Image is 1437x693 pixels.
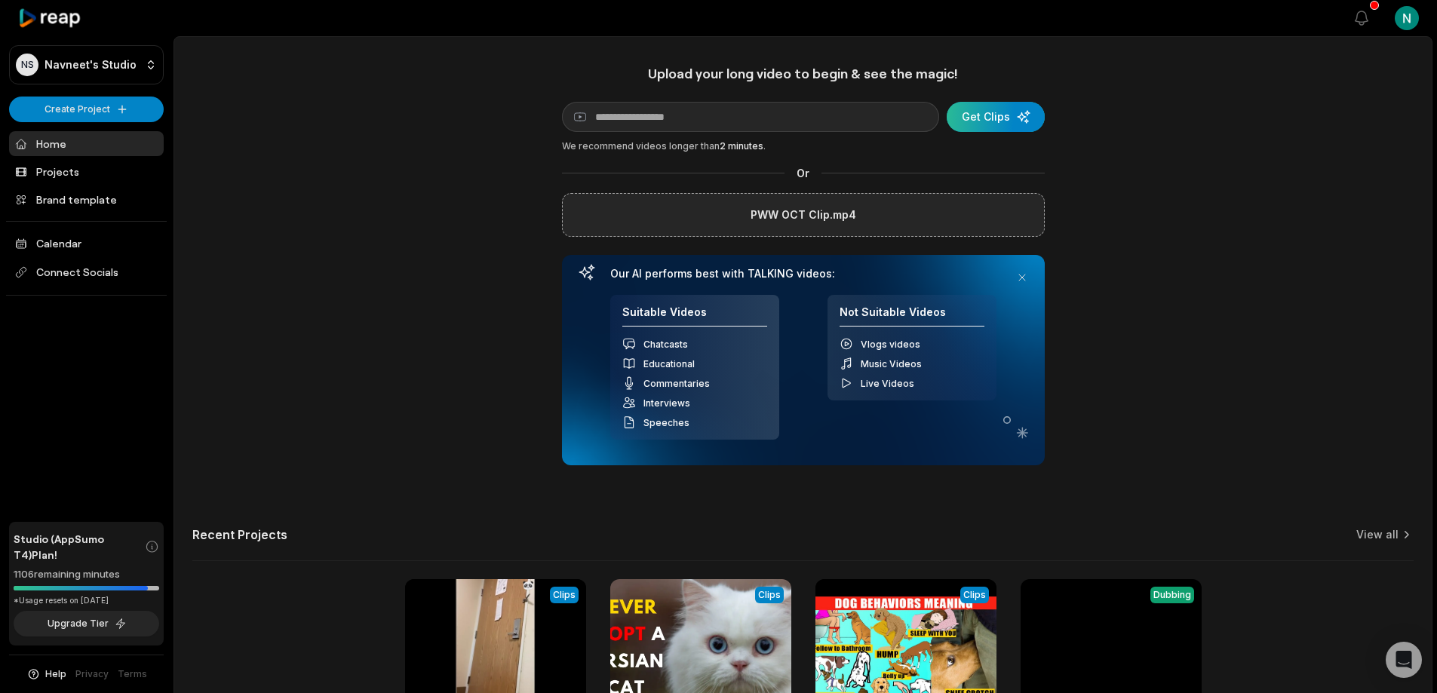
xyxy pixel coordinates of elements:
span: Live Videos [861,378,914,389]
button: Upgrade Tier [14,611,159,636]
button: Get Clips [947,102,1045,132]
a: Terms [118,667,147,681]
span: Interviews [643,397,690,409]
h1: Upload your long video to begin & see the magic! [562,65,1045,82]
p: Navneet's Studio [45,58,137,72]
div: NS [16,54,38,76]
span: Or [785,165,821,181]
div: Open Intercom Messenger [1386,642,1422,678]
h3: Our AI performs best with TALKING videos: [610,267,996,281]
a: View all [1356,527,1399,542]
h4: Not Suitable Videos [840,305,984,327]
button: Create Project [9,97,164,122]
h4: Suitable Videos [622,305,767,327]
h2: Recent Projects [192,527,287,542]
a: Home [9,131,164,156]
a: Brand template [9,187,164,212]
span: Chatcasts [643,339,688,350]
span: Studio (AppSumo T4) Plan! [14,531,145,563]
a: Projects [9,159,164,184]
div: We recommend videos longer than . [562,140,1045,153]
span: Connect Socials [9,259,164,286]
span: Commentaries [643,378,710,389]
a: Privacy [75,667,109,681]
span: Music Videos [861,358,922,369]
span: 2 minutes [720,140,763,152]
span: Educational [643,358,695,369]
div: *Usage resets on [DATE] [14,595,159,606]
div: 1106 remaining minutes [14,567,159,582]
button: Help [26,667,66,681]
span: Speeches [643,417,689,428]
span: Vlogs videos [861,339,920,350]
span: Help [45,667,66,681]
a: Calendar [9,231,164,256]
label: PWW OCT Clip.mp4 [751,206,856,224]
